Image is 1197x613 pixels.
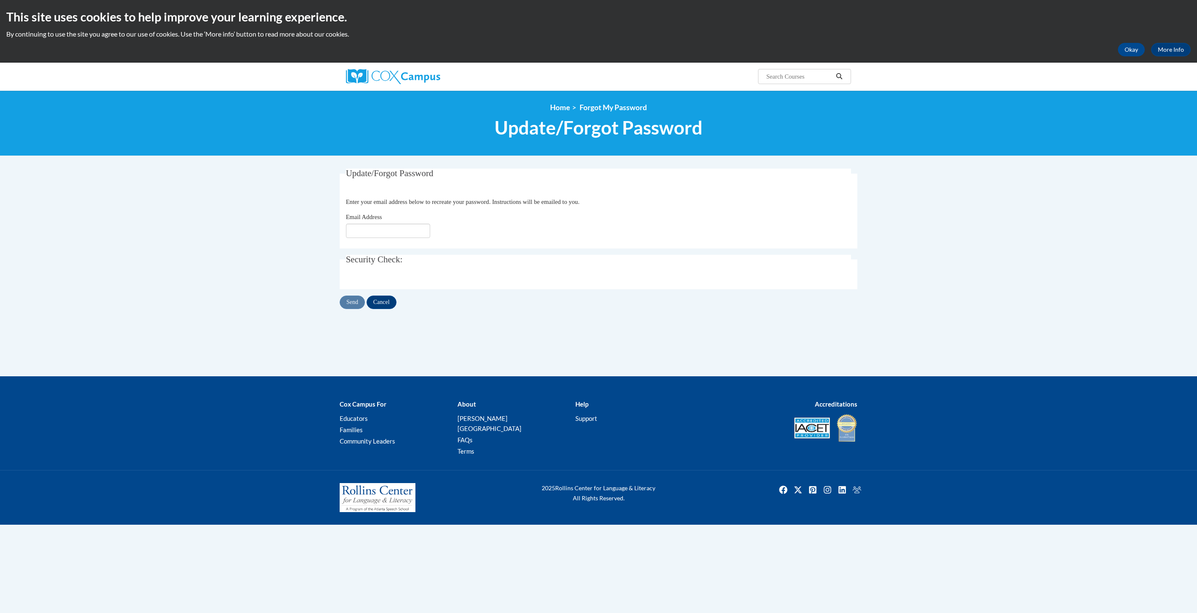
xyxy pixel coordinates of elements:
[6,29,1191,39] p: By continuing to use the site you agree to our use of cookies. Use the ‘More info’ button to read...
[542,484,555,491] span: 2025
[850,483,864,497] img: Facebook group icon
[835,483,849,497] a: Linkedin
[346,224,430,238] input: Email
[791,483,805,497] a: Twitter
[806,483,819,497] a: Pinterest
[495,116,702,139] span: Update/Forgot Password
[458,400,476,408] b: About
[777,483,790,497] img: Facebook icon
[340,437,395,445] a: Community Leaders
[821,483,834,497] img: Instagram icon
[836,413,857,443] img: IDA® Accredited
[575,400,588,408] b: Help
[346,254,403,264] span: Security Check:
[791,483,805,497] img: Twitter icon
[575,415,597,422] a: Support
[806,483,819,497] img: Pinterest icon
[340,415,368,422] a: Educators
[346,168,434,178] span: Update/Forgot Password
[458,415,521,432] a: [PERSON_NAME][GEOGRAPHIC_DATA]
[580,103,647,112] span: Forgot My Password
[458,447,474,455] a: Terms
[340,400,386,408] b: Cox Campus For
[815,400,857,408] b: Accreditations
[367,296,396,309] input: Cancel
[550,103,570,112] a: Home
[510,483,687,503] div: Rollins Center for Language & Literacy All Rights Reserved.
[346,69,440,84] img: Cox Campus
[458,436,473,444] a: FAQs
[6,8,1191,25] h2: This site uses cookies to help improve your learning experience.
[340,483,415,513] img: Rollins Center for Language & Literacy - A Program of the Atlanta Speech School
[1118,43,1145,56] button: Okay
[835,483,849,497] img: LinkedIn icon
[850,483,864,497] a: Facebook Group
[777,483,790,497] a: Facebook
[346,69,506,84] a: Cox Campus
[340,426,363,433] a: Families
[1151,43,1191,56] a: More Info
[346,198,580,205] span: Enter your email address below to recreate your password. Instructions will be emailed to you.
[794,417,830,439] img: Accredited IACET® Provider
[833,71,846,82] button: Search
[346,214,382,220] span: Email Address
[766,71,833,82] input: Search Courses
[821,483,834,497] a: Instagram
